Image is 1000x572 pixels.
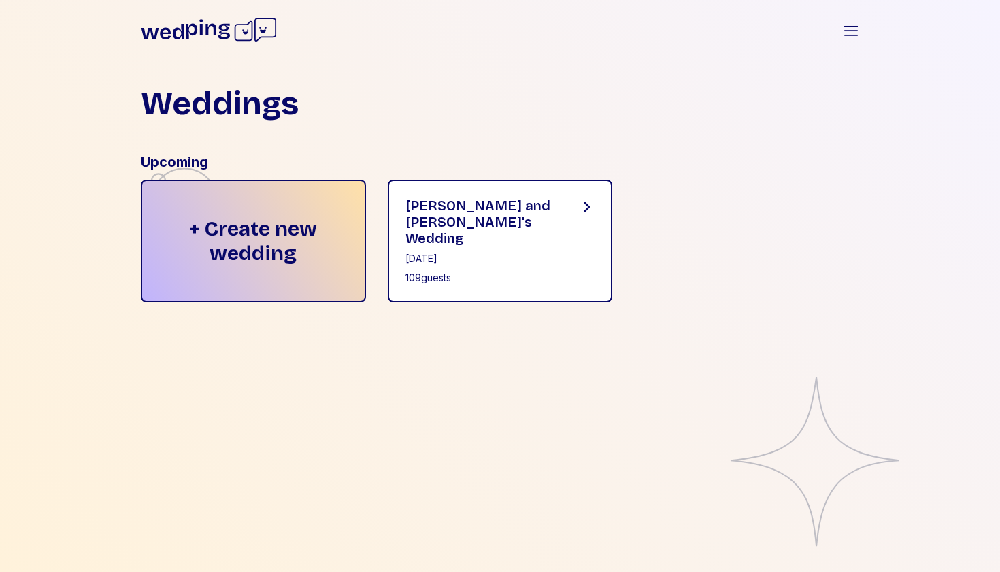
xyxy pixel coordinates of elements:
[405,252,557,266] div: [DATE]
[141,87,299,120] h1: Weddings
[405,197,557,247] div: [PERSON_NAME] and [PERSON_NAME]'s Wedding
[405,271,557,285] div: 109 guests
[141,180,366,302] div: + Create new wedding
[141,153,859,172] div: Upcoming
